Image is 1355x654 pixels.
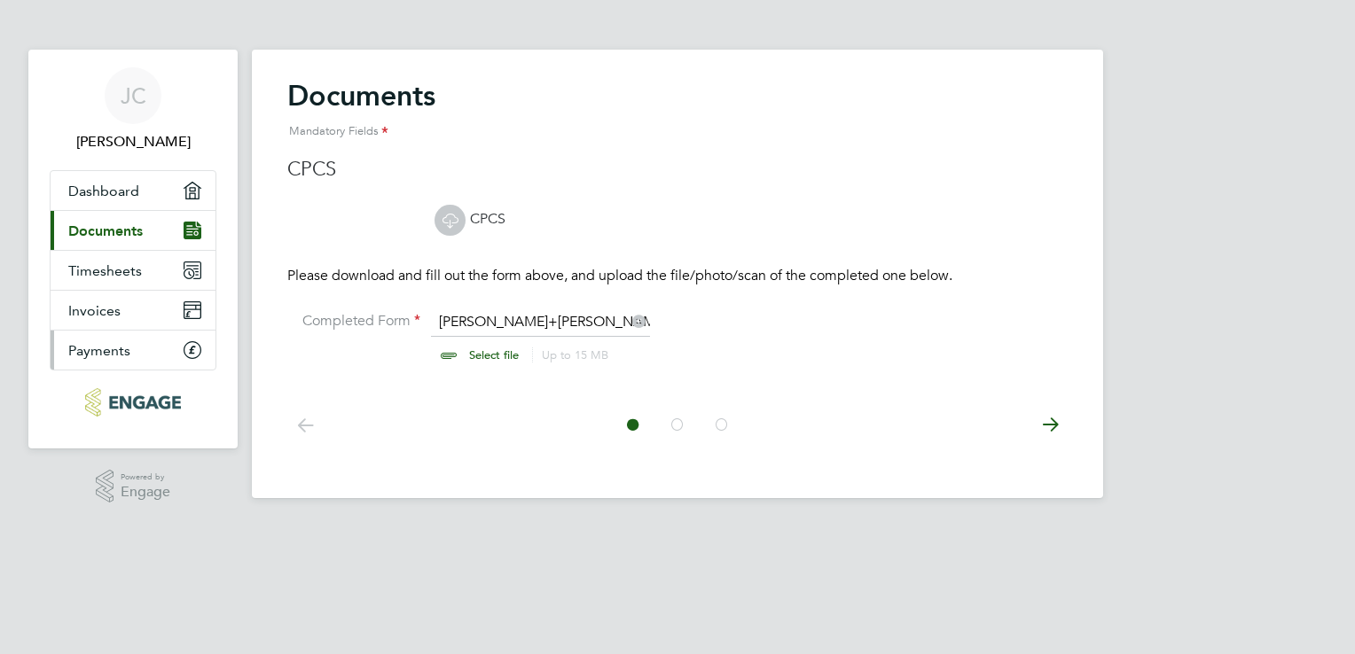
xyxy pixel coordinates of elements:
[287,312,420,331] label: Completed Form
[50,388,216,417] a: Go to home page
[121,84,146,107] span: JC
[435,210,505,228] a: CPCS
[68,302,121,319] span: Invoices
[121,470,170,485] span: Powered by
[287,157,1068,183] h3: CPCS
[28,50,238,448] nav: Main navigation
[68,222,143,239] span: Documents
[50,67,216,152] a: JC[PERSON_NAME]
[85,388,180,417] img: protechltd-logo-retina.png
[287,78,1068,150] h2: Documents
[68,183,139,199] span: Dashboard
[287,267,1068,285] p: Please download and fill out the form above, and upload the file/photo/scan of the completed one ...
[121,485,170,500] span: Engage
[68,342,130,359] span: Payments
[51,211,215,250] a: Documents
[96,470,171,503] a: Powered byEngage
[287,113,1068,150] div: Mandatory Fields
[51,331,215,370] a: Payments
[68,262,142,279] span: Timesheets
[51,251,215,290] a: Timesheets
[51,171,215,210] a: Dashboard
[51,291,215,330] a: Invoices
[50,131,216,152] span: John Cattell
